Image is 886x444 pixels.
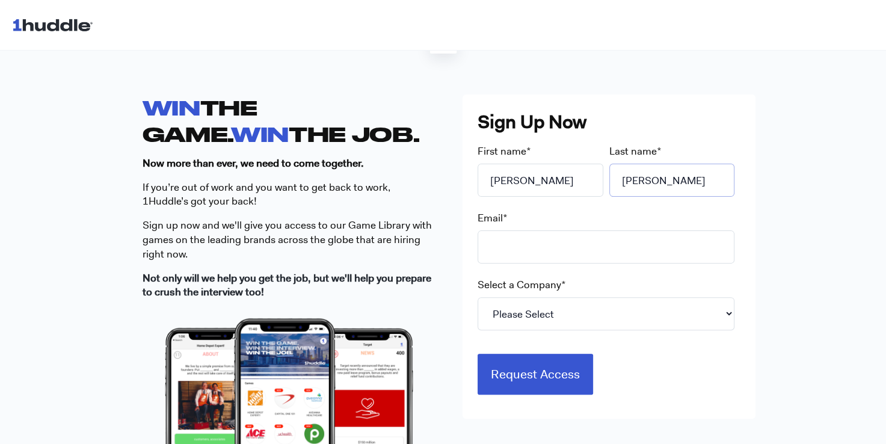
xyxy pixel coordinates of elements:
span: If you’re out of work and you want to get back to work, 1Huddle’s got your back! [143,180,390,208]
strong: Not only will we help you get the job, but we'll help you prepare to crush the interview too! [143,271,431,299]
span: WIN [231,122,289,146]
p: S [143,218,435,261]
input: Request Access [478,354,593,395]
span: ign up now and we'll give you access to our Game Library with games on the leading brands across ... [143,218,432,261]
span: Select a Company [478,278,561,291]
span: Last name [609,144,657,158]
h3: Sign Up Now [478,109,740,135]
img: 1huddle [12,13,98,36]
span: Email [478,211,503,224]
span: First name [478,144,526,158]
strong: THE GAME. THE JOB. [143,96,420,145]
strong: Now more than ever, we need to come together. [143,156,364,170]
span: WIN [143,96,200,119]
